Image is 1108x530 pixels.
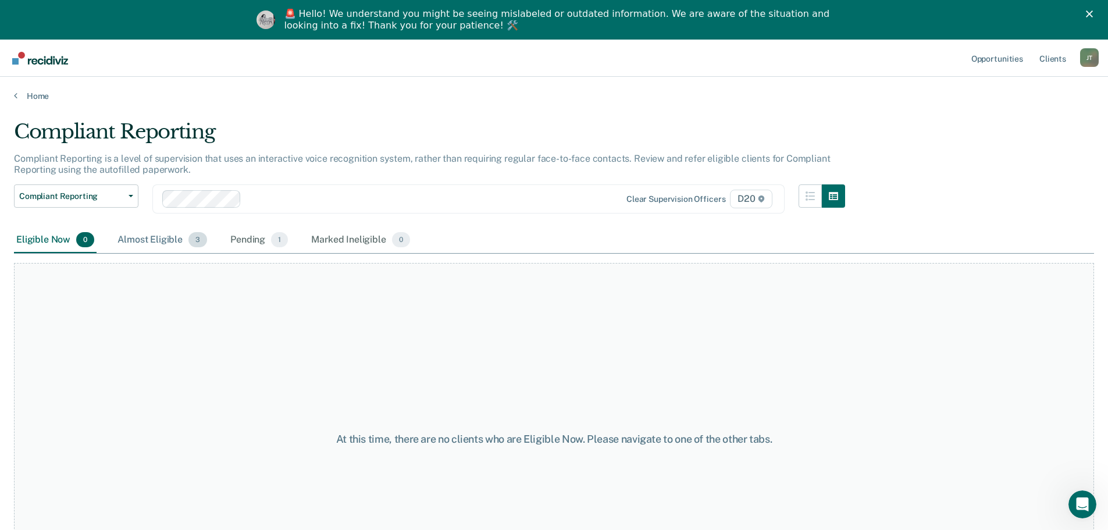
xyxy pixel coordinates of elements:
[1037,40,1068,77] a: Clients
[14,153,830,175] p: Compliant Reporting is a level of supervision that uses an interactive voice recognition system, ...
[1080,48,1099,67] div: J T
[228,227,290,253] div: Pending1
[626,194,725,204] div: Clear supervision officers
[1086,10,1098,17] div: Close
[14,227,97,253] div: Eligible Now0
[271,232,288,247] span: 1
[392,232,410,247] span: 0
[14,120,845,153] div: Compliant Reporting
[1080,48,1099,67] button: Profile dropdown button
[76,232,94,247] span: 0
[969,40,1025,77] a: Opportunities
[284,433,824,446] div: At this time, there are no clients who are Eligible Now. Please navigate to one of the other tabs.
[256,10,275,29] img: Profile image for Kim
[188,232,207,247] span: 3
[19,191,124,201] span: Compliant Reporting
[309,227,412,253] div: Marked Ineligible0
[730,190,772,208] span: D20
[1068,490,1096,518] iframe: Intercom live chat
[115,227,209,253] div: Almost Eligible3
[284,8,833,31] div: 🚨 Hello! We understand you might be seeing mislabeled or outdated information. We are aware of th...
[12,52,68,65] img: Recidiviz
[14,91,1094,101] a: Home
[14,184,138,208] button: Compliant Reporting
